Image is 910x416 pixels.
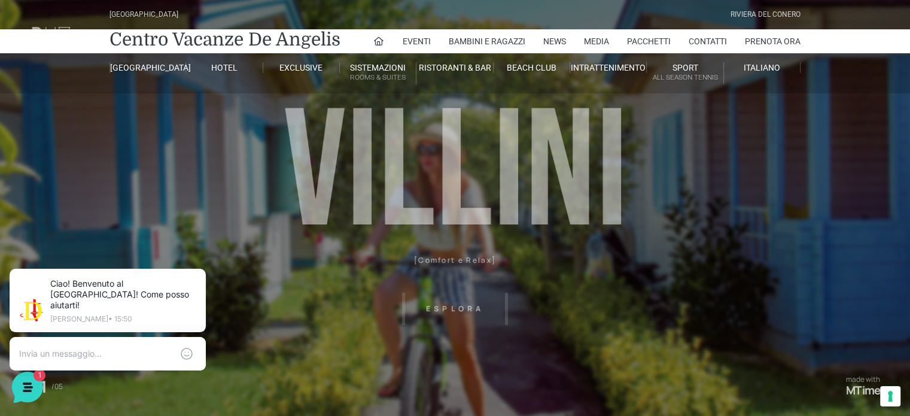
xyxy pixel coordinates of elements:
[416,62,493,73] a: Ristoranti & Bar
[208,129,220,141] span: 1
[745,29,801,53] a: Prenota Ora
[340,62,416,84] a: SistemazioniRooms & Suites
[14,110,225,146] a: [PERSON_NAME]Ciao! Benvenuto al [GEOGRAPHIC_DATA]! Come posso aiutarti!20 s fa1
[627,29,671,53] a: Pacchetti
[50,129,190,141] p: Ciao! Benvenuto al [GEOGRAPHIC_DATA]! Come posso aiutarti!
[83,306,157,333] button: 1Messaggi
[494,62,570,73] a: Beach Club
[570,62,647,73] a: Intrattenimento
[19,116,43,140] img: light
[57,24,203,56] p: Ciao! Benvenuto al [GEOGRAPHIC_DATA]! Come posso aiutarti!
[19,151,220,175] button: Inizia una conversazione
[724,62,801,73] a: Italiano
[127,199,220,208] a: Apri Centro Assistenza
[106,96,220,105] a: [DEMOGRAPHIC_DATA] tutto
[19,199,93,208] span: Trova una risposta
[120,305,128,313] span: 1
[26,44,50,68] img: light
[104,323,136,333] p: Messaggi
[403,29,431,53] a: Eventi
[184,323,202,333] p: Aiuto
[10,53,201,77] p: La nostra missione è rendere la tua esperienza straordinaria!
[689,29,727,53] a: Contatti
[109,62,186,73] a: [GEOGRAPHIC_DATA]
[36,323,56,333] p: Home
[10,369,45,405] iframe: Customerly Messenger Launcher
[744,63,780,72] span: Italiano
[10,10,201,48] h2: Ciao da De Angelis Resort 👋
[731,9,801,20] div: Riviera Del Conero
[19,96,102,105] span: Le tue conversazioni
[27,224,196,236] input: Cerca un articolo...
[57,61,203,68] p: [PERSON_NAME] • 15:50
[880,386,900,406] button: Le tue preferenze relative al consenso per le tecnologie di tracciamento
[543,29,566,53] a: News
[449,29,525,53] a: Bambini e Ragazzi
[340,72,416,83] small: Rooms & Suites
[78,158,176,168] span: Inizia una conversazione
[647,62,723,84] a: SportAll Season Tennis
[50,115,190,127] span: [PERSON_NAME]
[109,9,178,20] div: [GEOGRAPHIC_DATA]
[197,115,220,126] p: 20 s fa
[263,62,340,73] a: Exclusive
[10,306,83,333] button: Home
[109,28,340,51] a: Centro Vacanze De Angelis
[647,72,723,83] small: All Season Tennis
[156,306,230,333] button: Aiuto
[584,29,609,53] a: Media
[186,62,263,73] a: Hotel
